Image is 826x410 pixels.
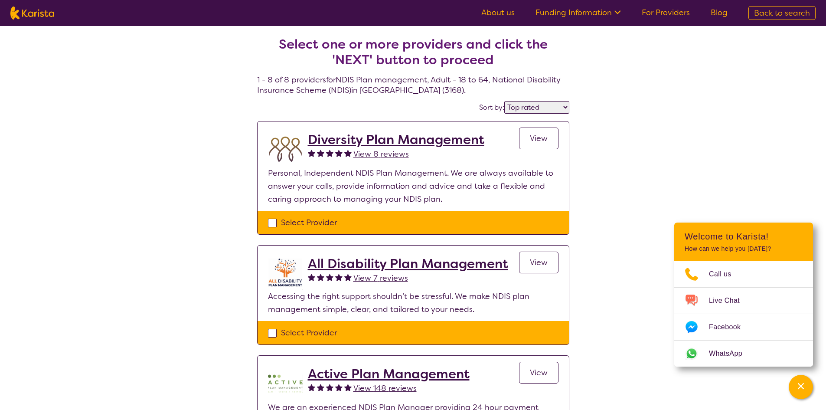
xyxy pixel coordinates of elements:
a: For Providers [642,7,690,18]
a: Web link opens in a new tab. [674,341,813,367]
img: fullstar [335,384,343,391]
span: Call us [709,268,742,281]
img: fullstar [308,384,315,391]
img: fullstar [335,149,343,157]
span: View [530,257,548,268]
img: Karista logo [10,7,54,20]
img: at5vqv0lot2lggohlylh.jpg [268,256,303,290]
img: fullstar [344,384,352,391]
img: fullstar [326,149,333,157]
a: Active Plan Management [308,366,470,382]
a: Back to search [748,6,816,20]
img: pypzb5qm7jexfhutod0x.png [268,366,303,401]
span: View 7 reviews [353,273,408,283]
h2: Select one or more providers and click the 'NEXT' button to proceed [268,36,559,68]
a: View [519,128,558,149]
div: Channel Menu [674,223,813,367]
span: View [530,133,548,144]
span: WhatsApp [709,347,753,360]
img: fullstar [344,273,352,281]
img: duqvjtfkvnzb31ymex15.png [268,132,303,167]
a: View 8 reviews [353,148,409,161]
img: fullstar [317,384,324,391]
p: Accessing the right support shouldn’t be stressful. We make NDIS plan management simple, clear, a... [268,290,558,316]
button: Channel Menu [789,375,813,399]
img: fullstar [317,149,324,157]
img: fullstar [335,273,343,281]
span: View 148 reviews [353,383,417,394]
span: View 8 reviews [353,149,409,159]
span: Facebook [709,321,751,334]
img: fullstar [344,149,352,157]
a: View 148 reviews [353,382,417,395]
span: View [530,367,548,378]
a: View [519,362,558,384]
a: Funding Information [535,7,621,18]
a: Blog [711,7,728,18]
a: View [519,252,558,273]
h2: Welcome to Karista! [685,231,803,242]
img: fullstar [317,273,324,281]
img: fullstar [308,149,315,157]
a: View 7 reviews [353,272,408,285]
span: Live Chat [709,294,750,307]
span: Back to search [754,8,810,18]
a: All Disability Plan Management [308,256,508,272]
img: fullstar [326,384,333,391]
img: fullstar [326,273,333,281]
img: fullstar [308,273,315,281]
p: Personal, Independent NDIS Plan Management. We are always available to answer your calls, provide... [268,167,558,206]
p: How can we help you [DATE]? [685,245,803,253]
a: About us [481,7,515,18]
h4: 1 - 8 of 8 providers for NDIS Plan management , Adult - 18 to 64 , National Disability Insurance ... [257,16,569,95]
label: Sort by: [479,103,504,112]
ul: Choose channel [674,261,813,367]
a: Diversity Plan Management [308,132,484,148]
